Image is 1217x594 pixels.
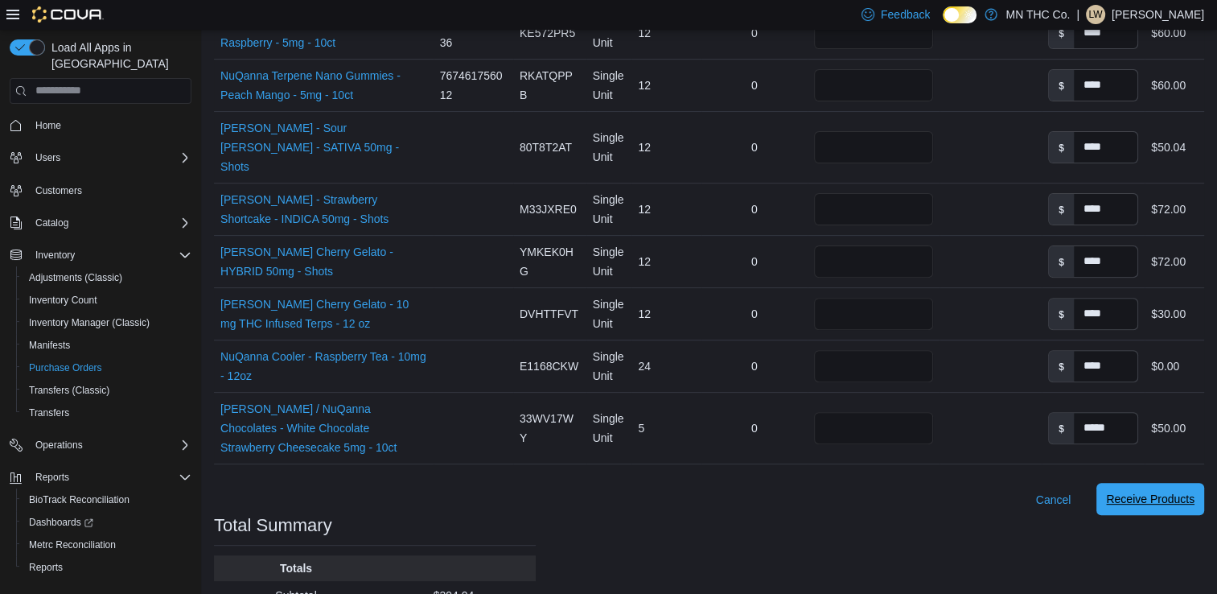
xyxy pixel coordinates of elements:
span: Reports [35,471,69,484]
span: Manifests [29,339,70,352]
a: Transfers (Classic) [23,381,116,400]
button: Inventory [3,244,198,266]
a: Customers [29,181,88,200]
label: $ [1049,299,1074,329]
a: Inventory Count [23,291,104,310]
span: Reports [29,468,191,487]
span: Metrc Reconciliation [23,535,191,555]
span: Dark Mode [943,23,944,24]
div: 0 [701,17,808,49]
div: 12 [631,245,701,278]
button: Operations [29,435,89,455]
h3: Total Summary [214,516,332,535]
span: Inventory Manager (Classic) [23,313,191,332]
span: RKATQPPB [520,66,580,105]
span: Cancel [1036,492,1071,508]
p: Totals [220,560,372,576]
a: Manifests [23,336,76,355]
div: $60.00 [1151,76,1186,95]
div: Single Unit [586,340,632,392]
a: Inventory Manager (Classic) [23,313,156,332]
span: Inventory Count [23,291,191,310]
div: 0 [701,350,808,382]
a: Purchase Orders [23,358,109,377]
span: Transfers (Classic) [29,384,109,397]
button: Inventory Manager (Classic) [16,311,198,334]
label: $ [1049,132,1074,163]
span: Home [29,115,191,135]
img: Cova [32,6,104,23]
a: NuQanna Terpene Nano Gummies - Peach Mango - 5mg - 10ct [220,66,427,105]
span: BioTrack Reconciliation [29,493,130,506]
span: Receive Products [1106,491,1194,507]
span: DVHTTFVT [520,304,578,324]
div: Single Unit [586,236,632,287]
button: Transfers [16,402,198,424]
a: [PERSON_NAME] / NuQanna Chocolates - White Chocolate Strawberry Cheesecake 5mg - 10ct [220,399,427,457]
span: 767461756036 [440,14,507,52]
span: Customers [29,180,191,200]
span: Operations [35,439,83,452]
span: Feedback [881,6,930,23]
label: $ [1049,351,1074,382]
span: 33WV17WY [520,409,580,448]
label: $ [1049,70,1074,101]
input: Dark Mode [943,6,976,23]
div: Single Unit [586,288,632,340]
a: [PERSON_NAME] Cherry Gelato - 10 mg THC Infused Terps - 12 oz [220,295,427,333]
button: BioTrack Reconciliation [16,489,198,511]
button: Metrc Reconciliation [16,534,198,556]
a: Transfers [23,403,76,423]
span: Inventory Count [29,294,97,307]
div: 0 [701,245,808,278]
span: Dashboards [29,516,93,529]
button: Transfers (Classic) [16,379,198,402]
button: Customers [3,179,198,202]
a: Adjustments (Classic) [23,268,129,287]
a: Home [29,116,68,135]
span: 767461756012 [440,66,507,105]
span: Home [35,119,61,132]
button: Catalog [3,212,198,234]
div: $30.00 [1151,304,1186,324]
a: Dashboards [23,513,100,532]
a: Metrc Reconciliation [23,535,122,555]
span: Adjustments (Classic) [29,271,122,284]
span: Dashboards [23,513,191,532]
div: 0 [701,412,808,444]
p: | [1076,5,1079,24]
button: Adjustments (Classic) [16,266,198,289]
a: Dashboards [16,511,198,534]
span: M33JXRE0 [520,200,577,219]
label: $ [1049,246,1074,277]
span: Catalog [35,217,68,229]
span: Inventory Manager (Classic) [29,316,150,329]
button: Users [3,146,198,169]
label: $ [1049,413,1074,443]
button: Purchase Orders [16,357,198,379]
div: 0 [701,298,808,330]
span: Users [29,148,191,167]
span: LW [1088,5,1102,24]
a: NuQanna Cooler - Raspberry Tea - 10mg - 12oz [220,347,427,386]
a: Reports [23,558,69,577]
div: 5 [631,412,701,444]
div: 12 [631,69,701,101]
div: $0.00 [1151,357,1179,376]
span: Purchase Orders [29,361,102,374]
span: Metrc Reconciliation [29,538,116,551]
span: Customers [35,184,82,197]
span: KE572PR5 [520,23,575,43]
div: 24 [631,350,701,382]
div: Single Unit [586,184,632,235]
p: MN THC Co. [1005,5,1070,24]
div: Single Unit [586,60,632,111]
div: $50.00 [1151,419,1186,438]
div: $60.00 [1151,23,1186,43]
a: [PERSON_NAME] - Strawberry Shortcake - INDICA 50mg - Shots [220,190,427,229]
div: $50.04 [1151,138,1186,157]
button: Receive Products [1096,483,1204,515]
span: E1168CKW [520,357,578,376]
button: Reports [29,468,76,487]
div: Leah Williamette [1086,5,1105,24]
